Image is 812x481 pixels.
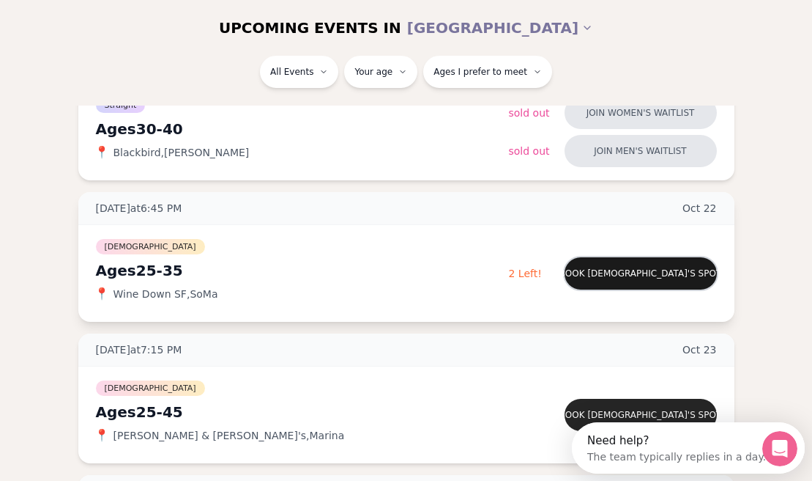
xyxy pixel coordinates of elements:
[682,201,717,216] span: Oct 22
[96,147,108,158] span: 📍
[96,239,205,254] span: [DEMOGRAPHIC_DATA]
[96,119,509,139] div: Ages 30-40
[509,268,542,279] span: 2 Left!
[96,430,108,441] span: 📍
[572,422,805,474] iframe: Intercom live chat discovery launcher
[15,12,194,24] div: Need help?
[565,257,717,290] button: Book [DEMOGRAPHIC_DATA]'s spot
[15,24,194,40] div: The team typically replies in a day.
[509,145,550,157] span: Sold Out
[113,428,345,443] span: [PERSON_NAME] & [PERSON_NAME]'s , Marina
[344,56,417,88] button: Your age
[96,201,182,216] span: [DATE] at 6:45 PM
[96,381,205,396] span: [DEMOGRAPHIC_DATA]
[6,6,237,46] div: Open Intercom Messenger
[260,56,338,88] button: All Events
[433,66,527,78] span: Ages I prefer to meet
[113,145,250,160] span: Blackbird , [PERSON_NAME]
[270,66,313,78] span: All Events
[565,399,717,431] button: Book [DEMOGRAPHIC_DATA]'s spot
[96,402,509,422] div: Ages 25-45
[682,342,717,357] span: Oct 23
[509,107,550,119] span: Sold Out
[762,431,797,466] iframe: Intercom live chat
[407,12,593,44] button: [GEOGRAPHIC_DATA]
[565,135,717,167] button: Join men's waitlist
[113,287,218,301] span: Wine Down SF , SoMa
[96,288,108,300] span: 📍
[219,18,401,38] span: UPCOMING EVENTS IN
[565,97,717,129] button: Join women's waitlist
[96,342,182,357] span: [DATE] at 7:15 PM
[423,56,552,88] button: Ages I prefer to meet
[354,66,392,78] span: Your age
[96,260,509,281] div: Ages 25-35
